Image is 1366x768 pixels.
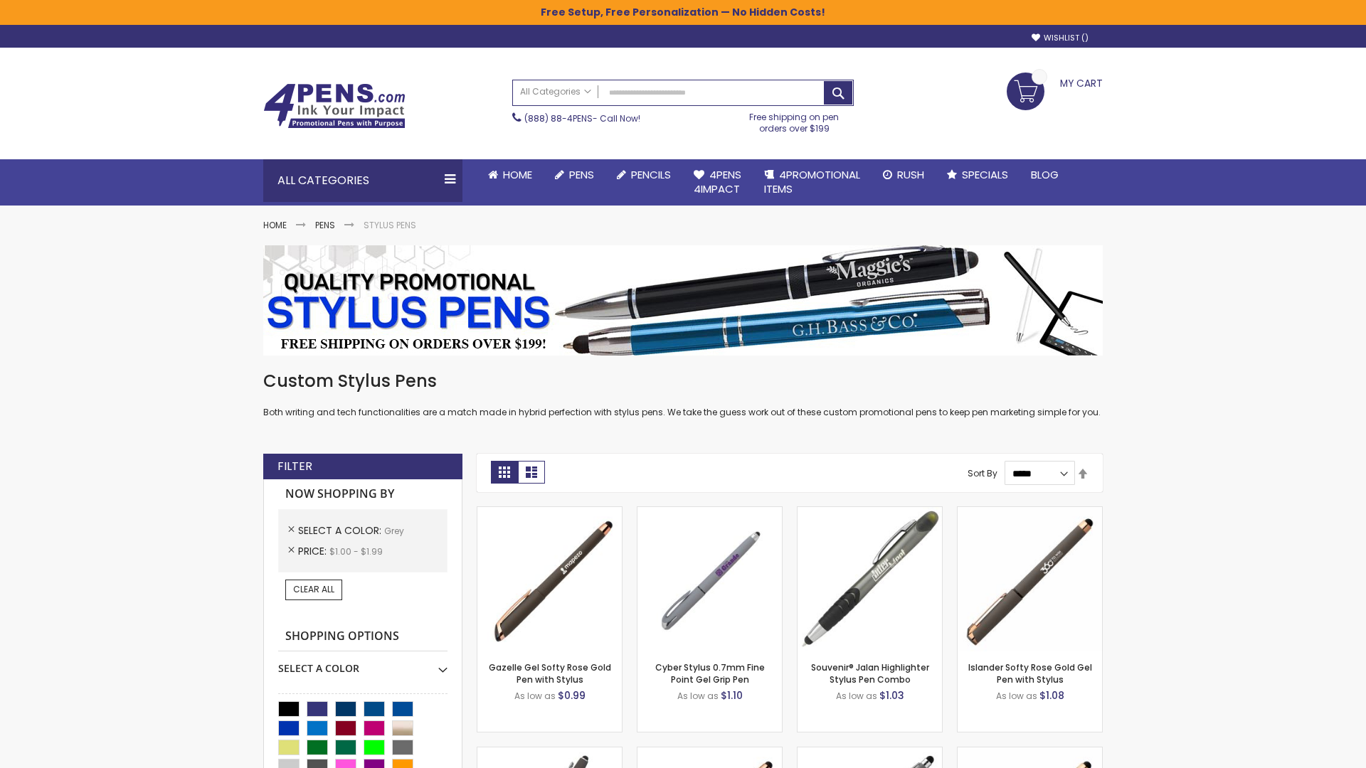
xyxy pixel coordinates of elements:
[637,747,782,759] a: Gazelle Gel Softy Rose Gold Pen with Stylus - ColorJet-Grey
[263,370,1103,419] div: Both writing and tech functionalities are a match made in hybrid perfection with stylus pens. We ...
[958,507,1102,651] img: Islander Softy Rose Gold Gel Pen with Stylus-Grey
[872,159,936,191] a: Rush
[263,159,462,202] div: All Categories
[491,461,518,484] strong: Grid
[897,167,924,182] span: Rush
[735,106,854,134] div: Free shipping on pen orders over $199
[524,112,640,124] span: - Call Now!
[277,459,312,474] strong: Filter
[263,83,406,129] img: 4Pens Custom Pens and Promotional Products
[278,479,448,509] strong: Now Shopping by
[263,219,287,231] a: Home
[637,507,782,651] img: Cyber Stylus 0.7mm Fine Point Gel Grip Pen-Grey
[798,507,942,651] img: Souvenir® Jalan Highlighter Stylus Pen Combo-Grey
[655,661,765,685] a: Cyber Stylus 0.7mm Fine Point Gel Grip Pen
[1020,159,1070,191] a: Blog
[958,747,1102,759] a: Islander Softy Rose Gold Gel Pen with Stylus - ColorJet Imprint-Grey
[958,506,1102,518] a: Islander Softy Rose Gold Gel Pen with Stylus-Grey
[298,544,329,558] span: Price
[798,506,942,518] a: Souvenir® Jalan Highlighter Stylus Pen Combo-Grey
[631,167,671,182] span: Pencils
[694,167,741,196] span: 4Pens 4impact
[263,245,1103,356] img: Stylus Pens
[544,159,605,191] a: Pens
[677,690,719,702] span: As low as
[384,525,404,537] span: Grey
[1032,33,1089,43] a: Wishlist
[520,86,591,97] span: All Categories
[278,651,448,676] div: Select A Color
[879,688,904,703] span: $1.03
[968,467,997,479] label: Sort By
[285,580,342,599] a: Clear All
[263,370,1103,393] h1: Custom Stylus Pens
[513,80,598,104] a: All Categories
[298,523,384,538] span: Select A Color
[1031,167,1059,182] span: Blog
[996,690,1037,702] span: As low as
[764,167,860,196] span: 4PROMOTIONAL ITEMS
[682,159,753,206] a: 4Pens4impact
[293,583,334,595] span: Clear All
[503,167,532,182] span: Home
[637,506,782,518] a: Cyber Stylus 0.7mm Fine Point Gel Grip Pen-Grey
[721,688,743,703] span: $1.10
[477,159,544,191] a: Home
[477,747,622,759] a: Custom Soft Touch® Metal Pens with Stylus-Grey
[962,167,1008,182] span: Specials
[968,661,1092,685] a: Islander Softy Rose Gold Gel Pen with Stylus
[936,159,1020,191] a: Specials
[364,219,416,231] strong: Stylus Pens
[329,545,383,558] span: $1.00 - $1.99
[811,661,929,685] a: Souvenir® Jalan Highlighter Stylus Pen Combo
[514,690,556,702] span: As low as
[558,688,586,703] span: $0.99
[489,661,611,685] a: Gazelle Gel Softy Rose Gold Pen with Stylus
[605,159,682,191] a: Pencils
[798,747,942,759] a: Minnelli Softy Pen with Stylus - Laser Engraved-Grey
[315,219,335,231] a: Pens
[836,690,877,702] span: As low as
[477,507,622,651] img: Gazelle Gel Softy Rose Gold Pen with Stylus-Grey
[524,112,593,124] a: (888) 88-4PENS
[753,159,872,206] a: 4PROMOTIONALITEMS
[1039,688,1064,703] span: $1.08
[278,622,448,652] strong: Shopping Options
[477,506,622,518] a: Gazelle Gel Softy Rose Gold Pen with Stylus-Grey
[569,167,594,182] span: Pens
